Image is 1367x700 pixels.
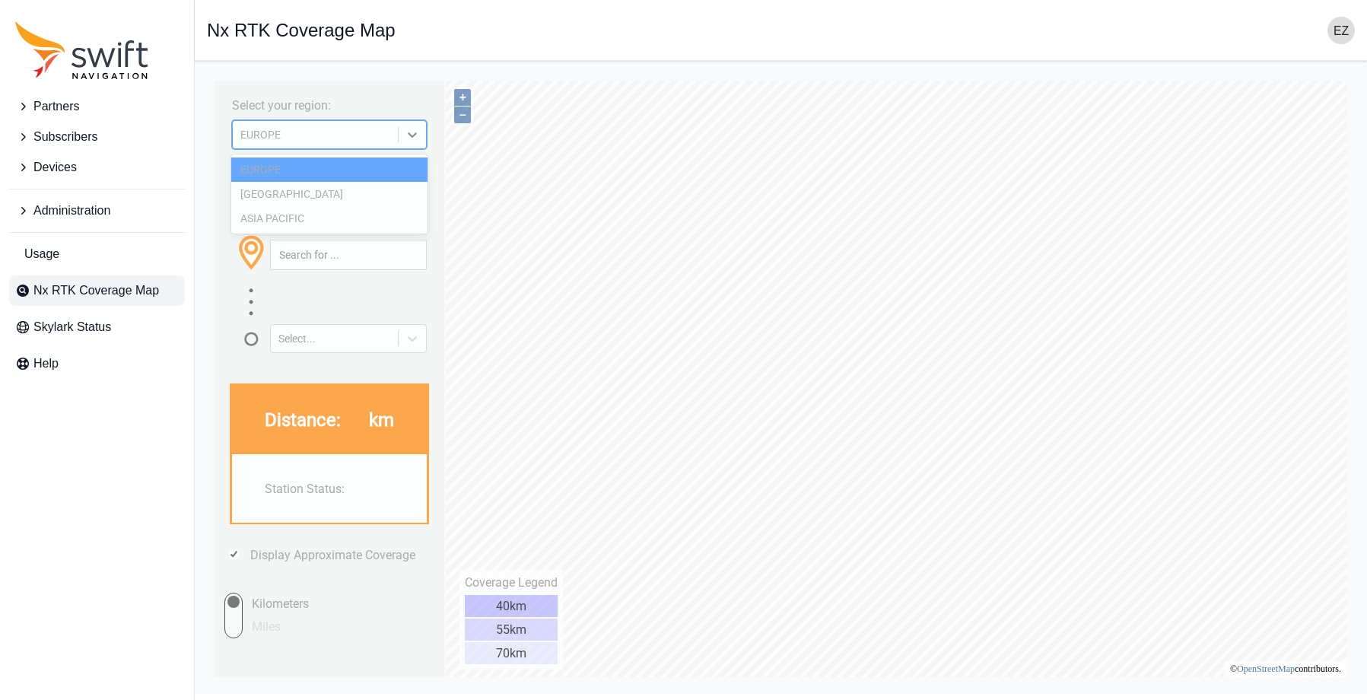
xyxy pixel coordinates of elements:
img: user photo [1327,17,1355,44]
h1: Nx RTK Coverage Map [207,21,396,40]
span: Usage [24,245,59,263]
button: Partners [9,91,185,122]
div: 55km [258,546,351,568]
a: Nx RTK Coverage Map [9,275,185,306]
button: Administration [9,196,185,226]
span: Nx RTK Coverage Map [33,282,159,300]
button: Devices [9,152,185,183]
span: Help [33,355,59,373]
li: © contributors. [1023,590,1134,601]
div: Coverage Legend [258,502,351,517]
a: OpenStreetMap [1030,590,1088,601]
span: Administration [33,202,110,220]
span: Partners [33,97,79,116]
div: 70km [258,569,351,591]
iframe: RTK Map [207,73,1355,682]
button: Subscribers [9,122,185,152]
a: Skylark Status [9,312,185,342]
div: 40km [258,522,351,544]
a: Help [9,348,185,379]
span: Skylark Status [33,318,111,336]
span: Subscribers [33,128,97,146]
span: Devices [33,158,77,177]
a: Usage [9,239,185,269]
